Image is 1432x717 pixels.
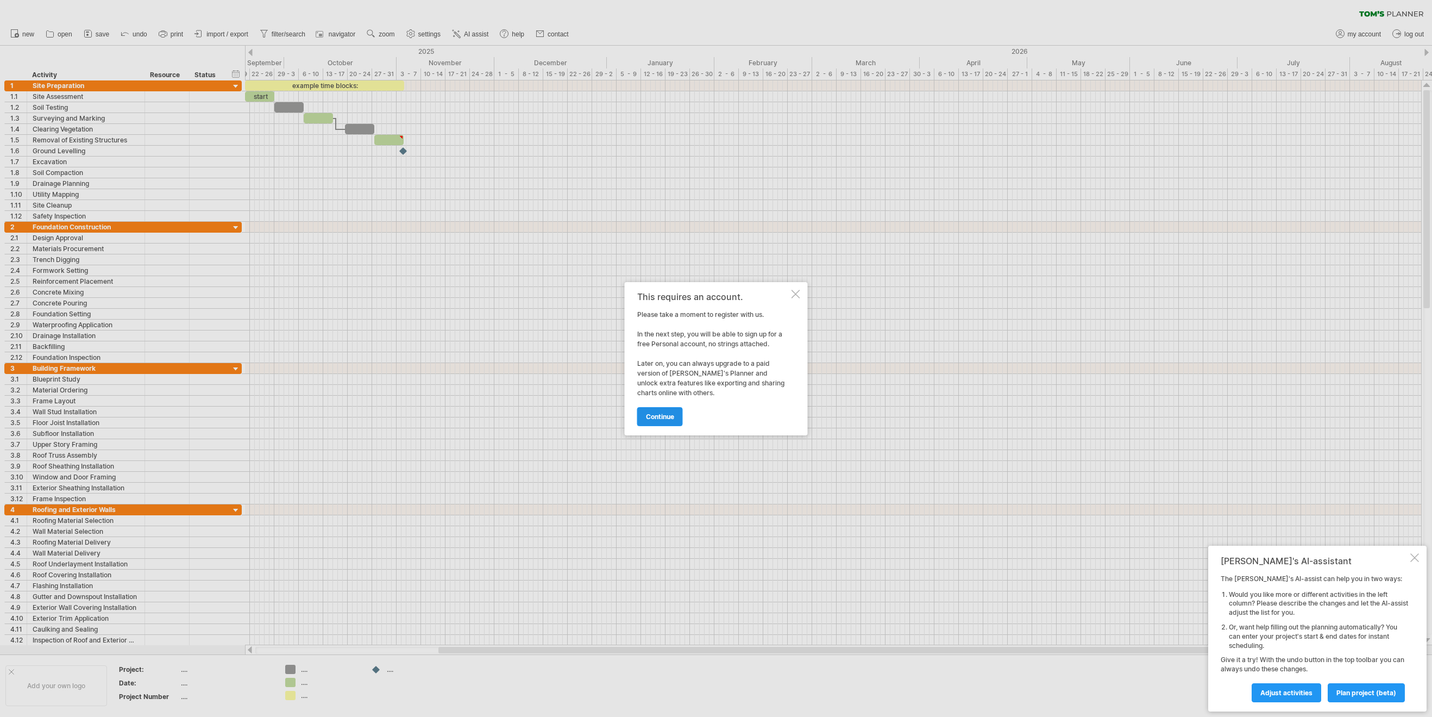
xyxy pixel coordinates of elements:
[1260,689,1312,697] span: Adjust activities
[1336,689,1396,697] span: plan project (beta)
[1229,590,1408,618] li: Would you like more or different activities in the left column? Please describe the changes and l...
[646,413,674,421] span: continue
[637,292,789,302] div: This requires an account.
[1252,683,1321,702] a: Adjust activities
[1328,683,1405,702] a: plan project (beta)
[1221,575,1408,702] div: The [PERSON_NAME]'s AI-assist can help you in two ways: Give it a try! With the undo button in th...
[637,407,683,426] a: continue
[637,292,789,426] div: Please take a moment to register with us. In the next step, you will be able to sign up for a fre...
[1229,623,1408,650] li: Or, want help filling out the planning automatically? You can enter your project's start & end da...
[1221,556,1408,566] div: [PERSON_NAME]'s AI-assistant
